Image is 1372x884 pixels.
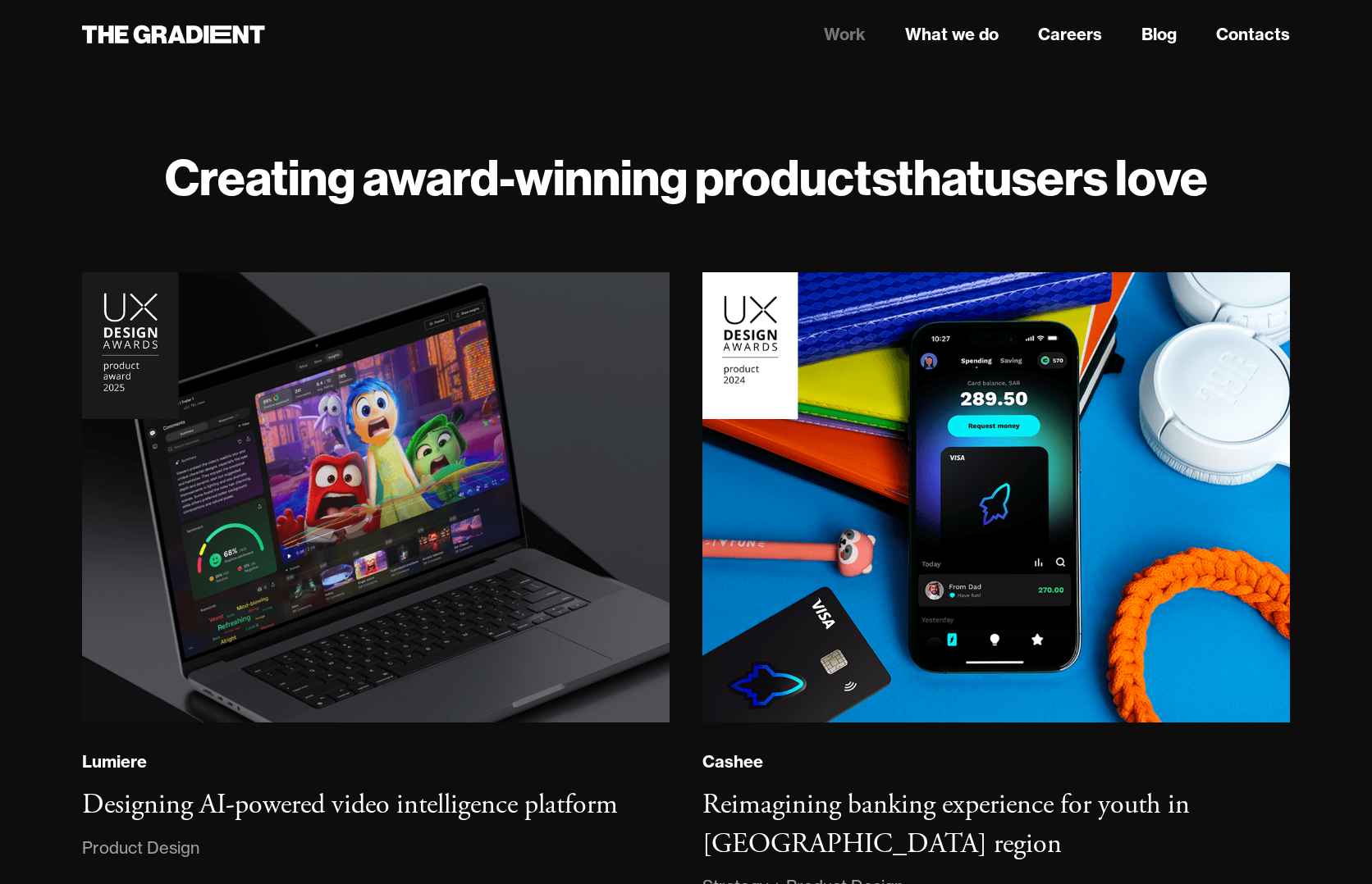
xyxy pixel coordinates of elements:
h3: Designing AI-powered video intelligence platform [82,787,618,822]
h1: Creating award-winning products users love [82,148,1290,207]
a: Work [824,22,866,47]
a: Contacts [1216,22,1290,47]
div: Lumiere [82,751,147,772]
strong: that [896,146,984,208]
a: What we do [905,22,999,47]
h3: Reimagining banking experience for youth in [GEOGRAPHIC_DATA] region [702,787,1190,862]
div: Cashee [702,751,763,772]
a: Careers [1038,22,1102,47]
a: Blog [1141,22,1177,47]
div: Product Design [82,835,199,861]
